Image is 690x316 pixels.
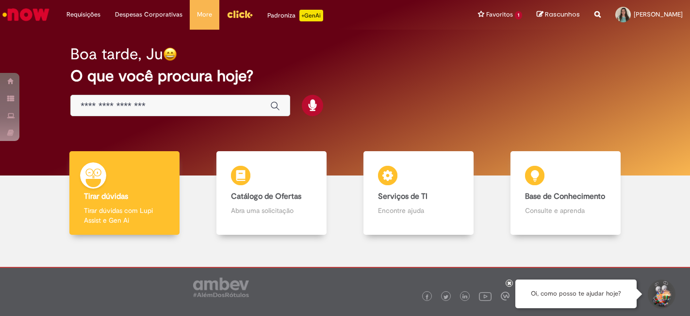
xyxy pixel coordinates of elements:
a: Base de Conhecimento Consulte e aprenda [492,151,639,235]
b: Serviços de TI [378,192,427,201]
span: [PERSON_NAME] [634,10,683,18]
span: Rascunhos [545,10,580,19]
p: +GenAi [299,10,323,21]
p: Abra uma solicitação [231,206,312,215]
a: Serviços de TI Encontre ajuda [345,151,492,235]
img: logo_footer_youtube.png [479,290,492,302]
img: ServiceNow [1,5,51,24]
a: Rascunhos [537,10,580,19]
img: logo_footer_ambev_rotulo_gray.png [193,278,249,297]
span: Favoritos [486,10,513,19]
img: logo_footer_workplace.png [501,292,509,300]
span: 1 [515,11,522,19]
a: Tirar dúvidas Tirar dúvidas com Lupi Assist e Gen Ai [51,151,198,235]
span: More [197,10,212,19]
img: logo_footer_facebook.png [425,295,429,299]
img: click_logo_yellow_360x200.png [227,7,253,21]
b: Catálogo de Ofertas [231,192,301,201]
div: Oi, como posso te ajudar hoje? [515,280,637,308]
span: Requisições [66,10,100,19]
button: Iniciar Conversa de Suporte [646,280,675,309]
div: Padroniza [267,10,323,21]
h2: Boa tarde, Ju [70,46,163,63]
img: happy-face.png [163,47,177,61]
img: logo_footer_linkedin.png [462,294,467,300]
b: Tirar dúvidas [84,192,128,201]
p: Encontre ajuda [378,206,460,215]
span: Despesas Corporativas [115,10,182,19]
a: Catálogo de Ofertas Abra uma solicitação [198,151,345,235]
b: Base de Conhecimento [525,192,605,201]
p: Tirar dúvidas com Lupi Assist e Gen Ai [84,206,165,225]
h2: O que você procura hoje? [70,68,620,85]
p: Consulte e aprenda [525,206,607,215]
img: logo_footer_twitter.png [444,295,448,299]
